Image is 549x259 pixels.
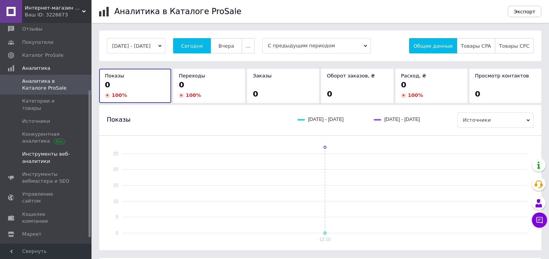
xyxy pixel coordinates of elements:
span: 0 [253,89,258,98]
span: Показы [107,116,130,124]
span: Маркет [22,231,42,238]
span: Кошелек компании [22,211,71,225]
span: С предыдущим периодом [262,38,371,53]
span: Заказы [253,73,271,79]
span: 0 [327,89,332,98]
span: Категории и товары [22,98,71,111]
span: Экспорт [514,9,535,14]
span: Показы [105,73,124,79]
span: Переходы [179,73,205,79]
span: ... [246,43,250,49]
span: Аналитика [22,65,50,72]
span: Покупатели [22,39,53,46]
span: 100 % [408,92,423,98]
button: ... [242,38,255,53]
span: Расход, ₴ [401,73,426,79]
span: Аналитика в Каталоге ProSale [22,78,71,92]
button: [DATE] - [DATE] [107,38,165,53]
div: Ваш ID: 3226673 [25,11,91,18]
span: Отзывы [22,26,42,32]
text: 10 [113,199,119,204]
span: 0 [179,80,184,89]
span: Вчера [218,43,234,49]
span: Инструменты веб-аналитики [22,151,71,164]
text: 0 [116,230,118,236]
span: Товары CPC [499,43,530,49]
span: Каталог ProSale [22,52,63,59]
text: 12.10 [319,237,331,242]
span: Сегодня [181,43,203,49]
span: Источники [457,113,534,128]
span: 0 [475,89,480,98]
button: Экспорт [508,6,541,17]
span: 0 [105,80,110,89]
h1: Аналитика в Каталоге ProSale [114,7,241,16]
span: Источники [22,118,50,125]
text: 15 [113,183,119,188]
button: Товары CPC [495,38,534,53]
span: Общие данные [413,43,453,49]
button: Вчера [210,38,242,53]
span: Интернет-магазин "Hozprodukt" [25,5,82,11]
span: Конкурентная аналитика [22,131,71,145]
button: Товары CPA [457,38,495,53]
text: 5 [116,214,118,220]
button: Чат с покупателем [532,212,547,228]
span: 100 % [112,92,127,98]
span: Управление сайтом [22,191,71,204]
text: 25 [113,151,119,156]
span: 0 [401,80,406,89]
span: Инструменты вебмастера и SEO [22,171,71,185]
span: Оборот заказов, ₴ [327,73,375,79]
text: 20 [113,167,119,172]
button: Общие данные [409,38,457,53]
button: Сегодня [173,38,211,53]
span: Просмотр контактов [475,73,529,79]
span: Товары CPA [461,43,491,49]
span: 100 % [186,92,201,98]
